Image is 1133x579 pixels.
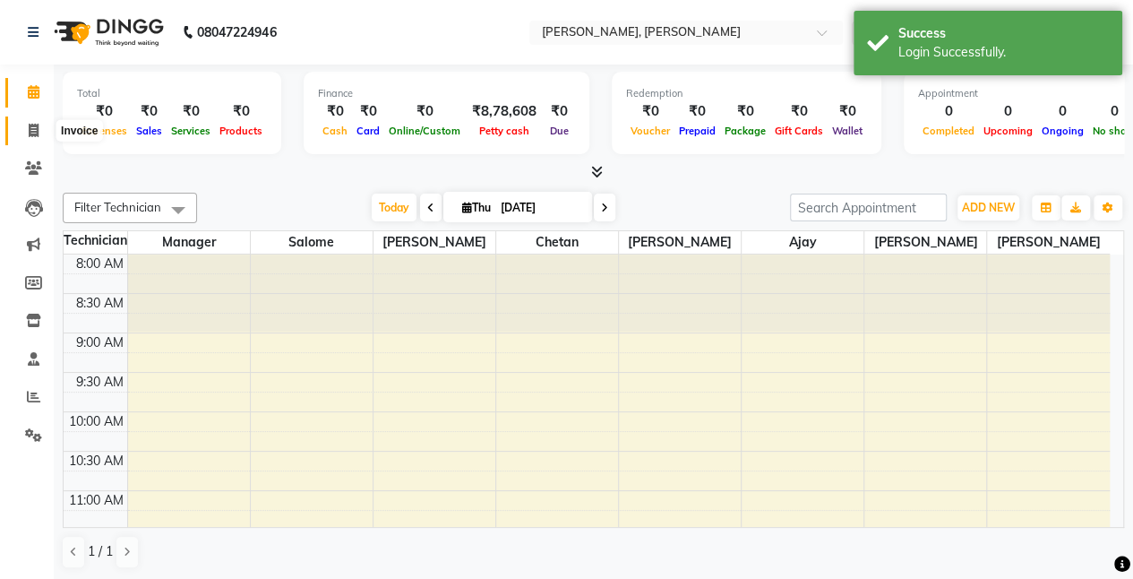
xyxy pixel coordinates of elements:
span: Gift Cards [770,125,828,137]
span: Wallet [828,125,867,137]
div: ₹0 [215,101,267,122]
span: [PERSON_NAME] [987,231,1110,254]
span: Filter Technician [74,200,161,214]
span: Salome [251,231,373,254]
span: Upcoming [979,125,1037,137]
div: Success [898,24,1109,43]
div: ₹0 [167,101,215,122]
span: Prepaid [674,125,720,137]
div: Invoice [56,120,102,142]
div: ₹0 [77,101,132,122]
span: Petty cash [475,125,534,137]
span: [PERSON_NAME] [373,231,495,254]
div: 9:30 AM [73,373,127,392]
span: Online/Custom [384,125,465,137]
img: logo [46,7,168,57]
div: ₹0 [132,101,167,122]
div: 10:00 AM [65,412,127,431]
div: ₹0 [720,101,770,122]
div: ₹0 [674,101,720,122]
span: Package [720,125,770,137]
div: ₹0 [318,101,352,122]
div: ₹0 [828,101,867,122]
span: ajay [742,231,863,254]
div: 10:30 AM [65,452,127,471]
span: Thu [458,201,495,214]
span: Cash [318,125,352,137]
span: Completed [918,125,979,137]
span: 1 / 1 [88,542,113,561]
div: 11:00 AM [65,491,127,510]
span: Chetan [496,231,618,254]
span: Services [167,125,215,137]
b: 08047224946 [197,7,276,57]
div: Login Successfully. [898,43,1109,62]
div: Redemption [626,86,867,101]
div: 9:00 AM [73,333,127,352]
div: 8:30 AM [73,294,127,313]
div: ₹0 [770,101,828,122]
button: ADD NEW [957,195,1019,220]
input: 2025-09-04 [495,194,585,221]
div: ₹0 [544,101,575,122]
div: 0 [1037,101,1088,122]
span: [PERSON_NAME] [619,231,741,254]
span: Manager [128,231,250,254]
div: 8:00 AM [73,255,127,273]
div: Technician [64,231,127,250]
div: 0 [979,101,1037,122]
div: ₹0 [352,101,384,122]
span: Today [372,194,416,221]
span: Products [215,125,267,137]
span: ADD NEW [962,201,1015,214]
div: Finance [318,86,575,101]
span: Ongoing [1037,125,1088,137]
div: 0 [918,101,979,122]
input: Search Appointment [790,194,947,221]
div: Total [77,86,267,101]
span: [PERSON_NAME] [864,231,986,254]
div: ₹0 [384,101,465,122]
span: Sales [132,125,167,137]
span: Card [352,125,384,137]
div: ₹8,78,608 [465,101,544,122]
span: Voucher [626,125,674,137]
span: Due [545,125,573,137]
div: ₹0 [626,101,674,122]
